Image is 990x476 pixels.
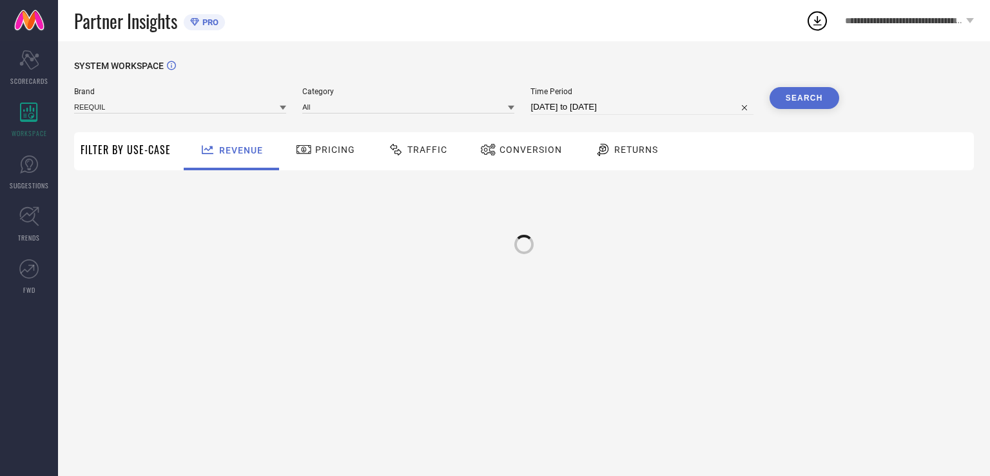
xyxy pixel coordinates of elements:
[199,17,218,27] span: PRO
[10,181,49,190] span: SUGGESTIONS
[407,144,447,155] span: Traffic
[18,233,40,243] span: TRENDS
[530,87,753,96] span: Time Period
[315,144,355,155] span: Pricing
[74,61,164,71] span: SYSTEM WORKSPACE
[530,99,753,115] input: Select time period
[10,76,48,86] span: SCORECARDS
[806,9,829,32] div: Open download list
[23,285,35,295] span: FWD
[74,87,286,96] span: Brand
[500,144,562,155] span: Conversion
[12,128,47,138] span: WORKSPACE
[614,144,658,155] span: Returns
[219,145,263,155] span: Revenue
[81,142,171,157] span: Filter By Use-Case
[302,87,514,96] span: Category
[74,8,177,34] span: Partner Insights
[770,87,839,109] button: Search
